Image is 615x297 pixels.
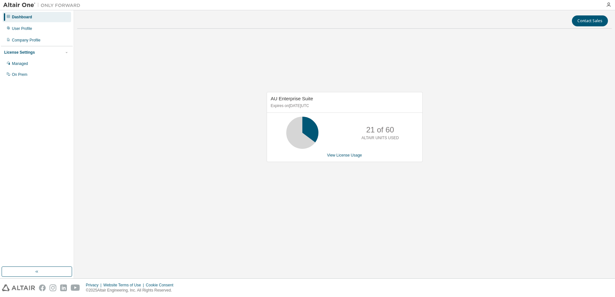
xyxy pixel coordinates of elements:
img: facebook.svg [39,284,46,291]
img: linkedin.svg [60,284,67,291]
div: On Prem [12,72,27,77]
div: Cookie Consent [146,283,177,288]
p: Expires on [DATE] UTC [271,103,417,109]
div: License Settings [4,50,35,55]
div: Website Terms of Use [103,283,146,288]
button: Contact Sales [572,15,608,26]
div: Privacy [86,283,103,288]
p: ALTAIR UNITS USED [362,135,399,141]
p: 21 of 60 [366,124,394,135]
div: Managed [12,61,28,66]
span: AU Enterprise Suite [271,96,313,101]
img: youtube.svg [71,284,80,291]
img: instagram.svg [50,284,56,291]
a: View License Usage [327,153,362,157]
p: © 2025 Altair Engineering, Inc. All Rights Reserved. [86,288,177,293]
img: Altair One [3,2,84,8]
div: Dashboard [12,14,32,20]
img: altair_logo.svg [2,284,35,291]
div: User Profile [12,26,32,31]
div: Company Profile [12,38,41,43]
